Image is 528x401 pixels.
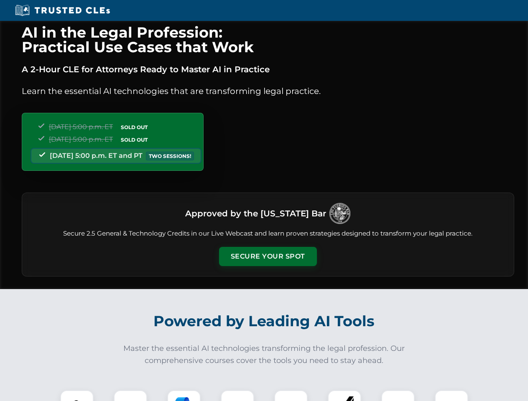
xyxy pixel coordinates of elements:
h3: Approved by the [US_STATE] Bar [185,206,326,221]
p: Secure 2.5 General & Technology Credits in our Live Webcast and learn proven strategies designed ... [32,229,504,239]
img: Trusted CLEs [13,4,112,17]
button: Secure Your Spot [219,247,317,266]
h2: Powered by Leading AI Tools [33,307,496,336]
span: [DATE] 5:00 p.m. ET [49,135,113,143]
span: [DATE] 5:00 p.m. ET [49,123,113,131]
img: Logo [329,203,350,224]
p: Learn the essential AI technologies that are transforming legal practice. [22,84,514,98]
h1: AI in the Legal Profession: Practical Use Cases that Work [22,25,514,54]
p: A 2-Hour CLE for Attorneys Ready to Master AI in Practice [22,63,514,76]
span: SOLD OUT [118,135,150,144]
span: SOLD OUT [118,123,150,132]
p: Master the essential AI technologies transforming the legal profession. Our comprehensive courses... [118,343,411,367]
